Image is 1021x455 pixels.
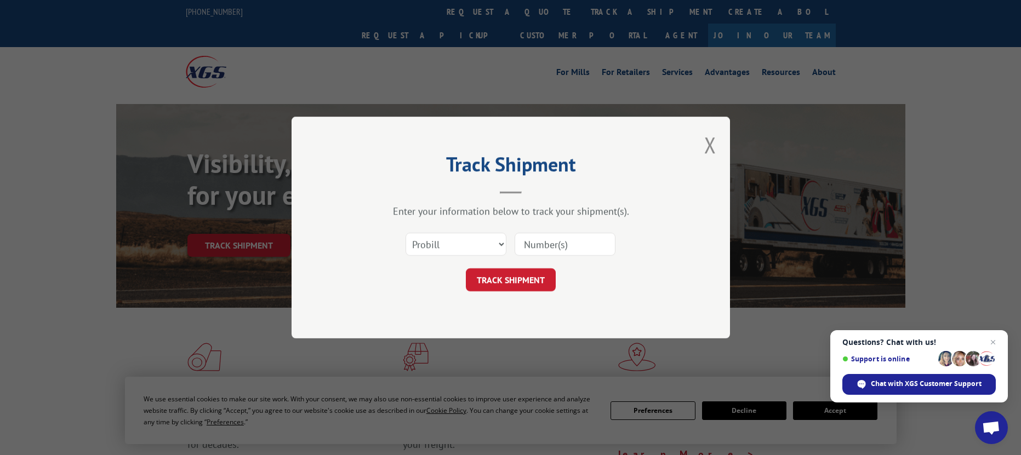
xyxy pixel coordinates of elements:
div: Chat with XGS Customer Support [842,374,996,395]
div: Open chat [975,411,1008,444]
button: Close modal [704,130,716,159]
button: TRACK SHIPMENT [466,268,556,291]
span: Chat with XGS Customer Support [871,379,982,389]
span: Questions? Chat with us! [842,338,996,347]
div: Enter your information below to track your shipment(s). [346,205,675,217]
span: Close chat [986,336,1000,349]
span: Support is online [842,355,934,363]
h2: Track Shipment [346,157,675,177]
input: Number(s) [515,233,615,256]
